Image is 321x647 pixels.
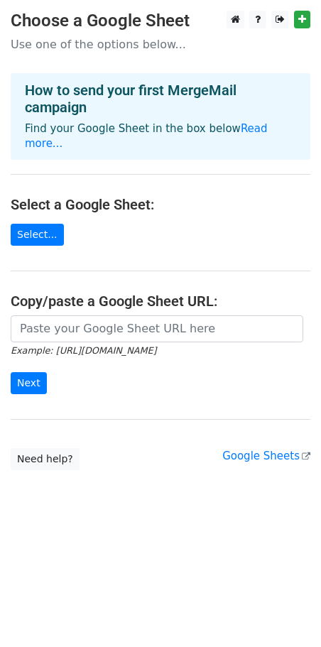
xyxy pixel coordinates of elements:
[25,82,296,116] h4: How to send your first MergeMail campaign
[11,345,156,356] small: Example: [URL][DOMAIN_NAME]
[11,224,64,246] a: Select...
[11,315,303,342] input: Paste your Google Sheet URL here
[11,37,310,52] p: Use one of the options below...
[25,122,268,150] a: Read more...
[25,121,296,151] p: Find your Google Sheet in the box below
[11,293,310,310] h4: Copy/paste a Google Sheet URL:
[11,11,310,31] h3: Choose a Google Sheet
[11,372,47,394] input: Next
[11,448,80,470] a: Need help?
[11,196,310,213] h4: Select a Google Sheet:
[250,579,321,647] iframe: Chat Widget
[222,450,310,462] a: Google Sheets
